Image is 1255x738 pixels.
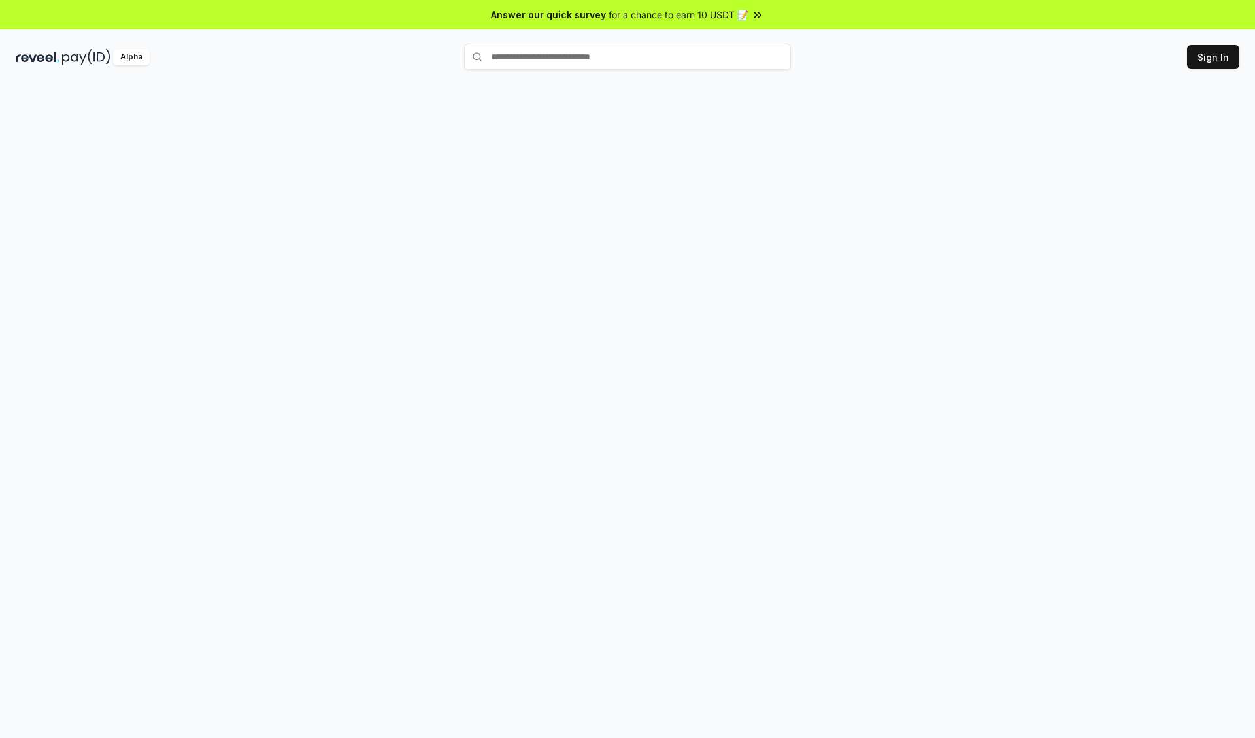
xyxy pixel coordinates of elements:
div: Alpha [113,49,150,65]
button: Sign In [1187,45,1239,69]
span: for a chance to earn 10 USDT 📝 [609,8,748,22]
img: pay_id [62,49,110,65]
img: reveel_dark [16,49,59,65]
span: Answer our quick survey [491,8,606,22]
